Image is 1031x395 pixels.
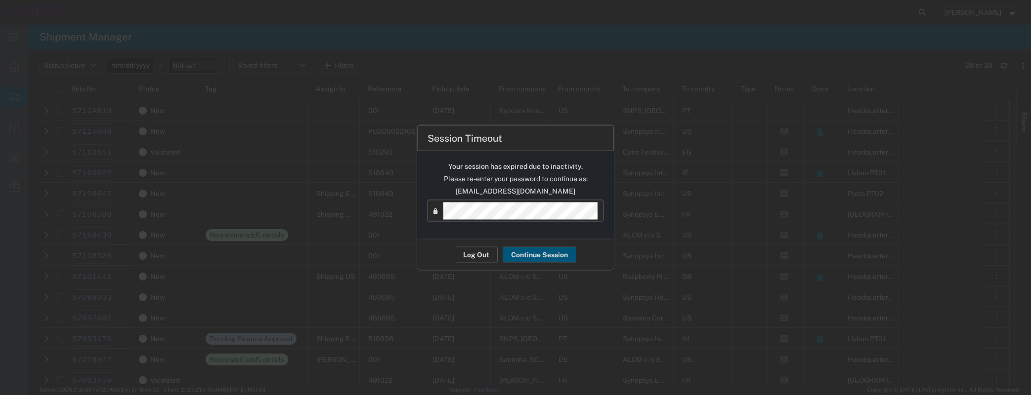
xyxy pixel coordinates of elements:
button: Log Out [455,247,498,263]
p: Your session has expired due to inactivity. [428,161,603,172]
button: Continue Session [503,247,576,263]
p: Please re-enter your password to continue as: [428,174,603,184]
p: [EMAIL_ADDRESS][DOMAIN_NAME] [428,186,603,197]
h4: Session Timeout [428,131,502,145]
